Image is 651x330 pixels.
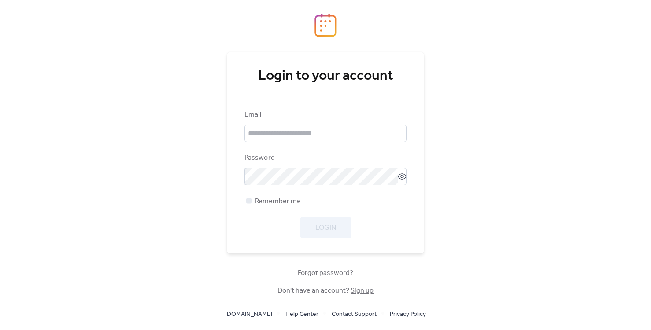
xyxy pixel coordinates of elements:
a: Privacy Policy [390,308,426,319]
span: Contact Support [332,309,377,320]
span: Remember me [255,196,301,207]
span: Privacy Policy [390,309,426,320]
span: Don't have an account? [277,286,374,296]
span: Help Center [285,309,318,320]
div: Login to your account [244,67,407,85]
img: logo [314,13,337,37]
span: Forgot password? [298,268,353,279]
a: Sign up [351,284,374,297]
span: [DOMAIN_NAME] [225,309,272,320]
a: Help Center [285,308,318,319]
a: [DOMAIN_NAME] [225,308,272,319]
div: Password [244,153,405,163]
a: Contact Support [332,308,377,319]
a: Forgot password? [298,271,353,275]
div: Email [244,110,405,120]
